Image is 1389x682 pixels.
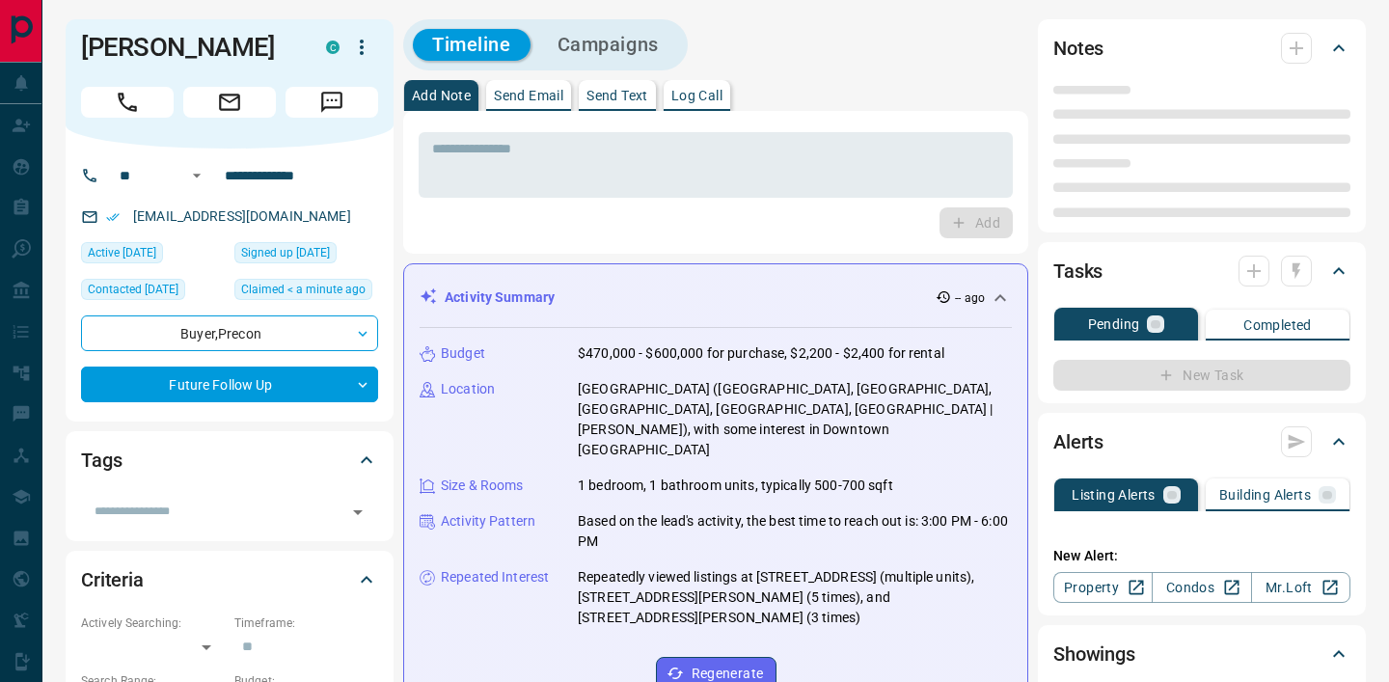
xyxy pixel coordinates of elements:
[1053,631,1350,677] div: Showings
[81,614,225,632] p: Actively Searching:
[578,476,893,496] p: 1 bedroom, 1 bathroom units, typically 500-700 sqft
[445,287,555,308] p: Activity Summary
[81,437,378,483] div: Tags
[413,29,531,61] button: Timeline
[671,89,722,102] p: Log Call
[1219,488,1311,502] p: Building Alerts
[1053,546,1350,566] p: New Alert:
[241,243,330,262] span: Signed up [DATE]
[586,89,648,102] p: Send Text
[441,343,485,364] p: Budget
[88,280,178,299] span: Contacted [DATE]
[1072,488,1156,502] p: Listing Alerts
[81,315,378,351] div: Buyer , Precon
[578,379,1012,460] p: [GEOGRAPHIC_DATA] ([GEOGRAPHIC_DATA], [GEOGRAPHIC_DATA], [GEOGRAPHIC_DATA], [GEOGRAPHIC_DATA], [G...
[1053,256,1103,286] h2: Tasks
[955,289,985,307] p: -- ago
[185,164,208,187] button: Open
[494,89,563,102] p: Send Email
[88,243,156,262] span: Active [DATE]
[1243,318,1312,332] p: Completed
[183,87,276,118] span: Email
[412,89,471,102] p: Add Note
[81,242,225,269] div: Sun Oct 12 2025
[538,29,678,61] button: Campaigns
[441,379,495,399] p: Location
[81,87,174,118] span: Call
[344,499,371,526] button: Open
[1053,25,1350,71] div: Notes
[1053,248,1350,294] div: Tasks
[578,567,1012,628] p: Repeatedly viewed listings at [STREET_ADDRESS] (multiple units), [STREET_ADDRESS][PERSON_NAME] (5...
[1053,426,1103,457] h2: Alerts
[81,279,225,306] div: Sun May 21 2023
[578,343,944,364] p: $470,000 - $600,000 for purchase, $2,200 - $2,400 for rental
[441,567,549,587] p: Repeated Interest
[81,445,122,476] h2: Tags
[106,210,120,224] svg: Email Verified
[1251,572,1350,603] a: Mr.Loft
[441,511,535,532] p: Activity Pattern
[1053,33,1103,64] h2: Notes
[234,614,378,632] p: Timeframe:
[81,32,297,63] h1: [PERSON_NAME]
[241,280,366,299] span: Claimed < a minute ago
[1088,317,1140,331] p: Pending
[420,280,1012,315] div: Activity Summary-- ago
[1053,639,1135,669] h2: Showings
[81,564,144,595] h2: Criteria
[1053,419,1350,465] div: Alerts
[326,41,340,54] div: condos.ca
[1152,572,1251,603] a: Condos
[578,511,1012,552] p: Based on the lead's activity, the best time to reach out is: 3:00 PM - 6:00 PM
[234,242,378,269] div: Mon Mar 20 2023
[81,557,378,603] div: Criteria
[133,208,351,224] a: [EMAIL_ADDRESS][DOMAIN_NAME]
[1053,572,1153,603] a: Property
[81,367,378,402] div: Future Follow Up
[286,87,378,118] span: Message
[441,476,524,496] p: Size & Rooms
[234,279,378,306] div: Tue Oct 14 2025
